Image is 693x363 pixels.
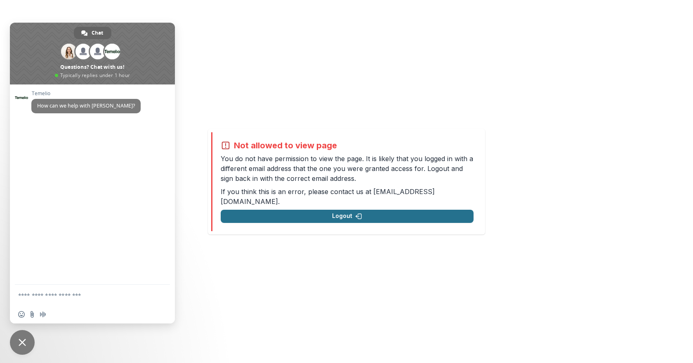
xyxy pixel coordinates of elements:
[92,27,103,39] span: Chat
[10,330,35,355] div: Close chat
[40,311,46,318] span: Audio message
[221,154,474,183] p: You do not have permission to view the page. It is likely that you logged in with a different ema...
[31,91,141,96] span: Temelio
[18,292,148,299] textarea: Compose your message...
[221,210,474,223] button: Logout
[234,141,337,150] h2: Not allowed to view page
[29,311,35,318] span: Send a file
[18,311,25,318] span: Insert an emoji
[221,187,474,206] p: If you think this is an error, please contact us at .
[221,187,435,206] a: [EMAIL_ADDRESS][DOMAIN_NAME]
[74,27,111,39] div: Chat
[37,102,135,109] span: How can we help with [PERSON_NAME]?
